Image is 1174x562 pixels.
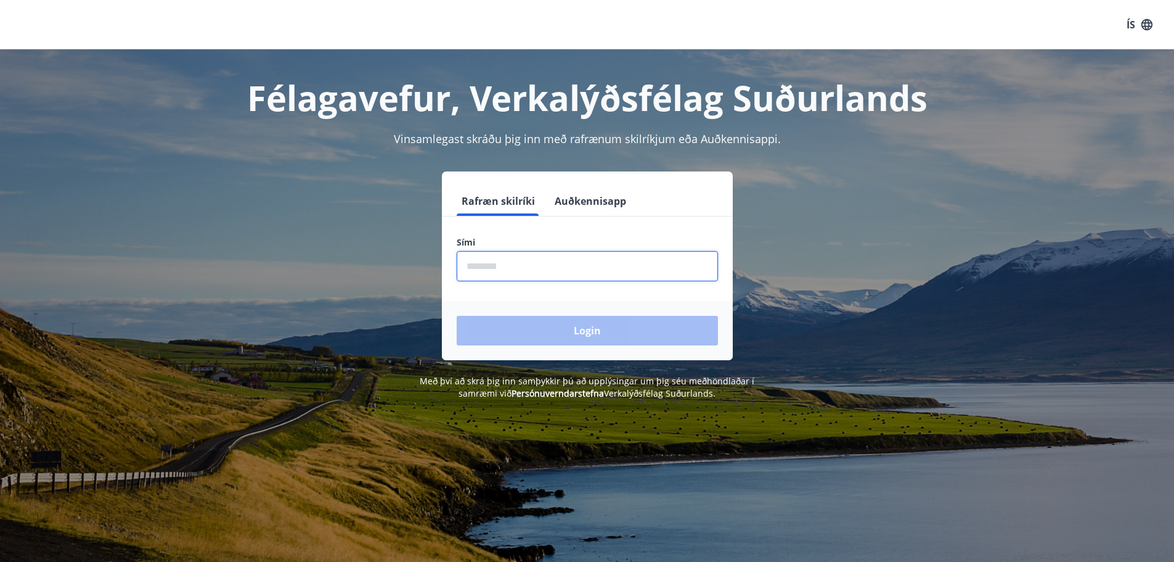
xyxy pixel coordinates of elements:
[394,131,781,146] span: Vinsamlegast skráðu þig inn með rafrænum skilríkjum eða Auðkennisappi.
[550,186,631,216] button: Auðkennisapp
[420,375,754,399] span: Með því að skrá þig inn samþykkir þú að upplýsingar um þig séu meðhöndlaðar í samræmi við Verkalý...
[457,186,540,216] button: Rafræn skilríki
[457,236,718,249] label: Sími
[512,387,604,399] a: Persónuverndarstefna
[158,74,1016,121] h1: Félagavefur, Verkalýðsfélag Suðurlands
[1120,14,1159,36] button: ÍS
